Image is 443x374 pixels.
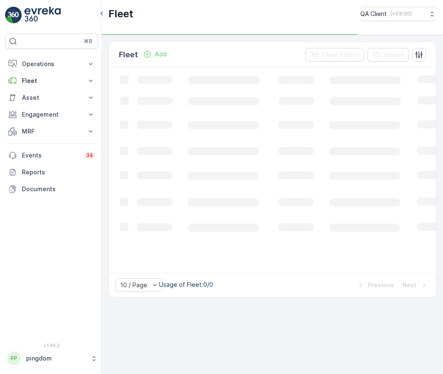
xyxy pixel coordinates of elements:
[5,123,98,140] button: MRF
[159,280,213,289] p: Usage of Fleet : 0/0
[402,280,429,290] button: Next
[22,60,81,68] p: Operations
[22,168,95,176] p: Reports
[5,181,98,198] a: Documents
[360,7,436,21] button: QA Client(+03:00)
[402,281,416,289] p: Next
[5,106,98,123] button: Engagement
[322,51,359,59] p: Clear Filters
[7,352,21,365] div: PP
[5,350,98,367] button: PPpingdom
[22,151,79,160] p: Events
[22,185,95,193] p: Documents
[140,49,170,59] button: Add
[384,51,404,59] p: Export
[22,77,81,85] p: Fleet
[86,152,93,159] p: 34
[368,281,394,289] p: Previous
[26,354,86,363] p: pingdom
[84,38,92,45] p: ⌘B
[5,56,98,72] button: Operations
[119,49,138,61] p: Fleet
[5,343,98,348] span: v 1.49.2
[360,10,387,18] p: QA Client
[390,11,412,17] p: ( +03:00 )
[5,147,98,164] a: Events34
[5,89,98,106] button: Asset
[355,280,395,290] button: Previous
[5,7,22,24] img: logo
[22,110,81,119] p: Engagement
[22,93,81,102] p: Asset
[108,7,133,21] p: Fleet
[24,7,61,24] img: logo_light-DOdMpM7g.png
[367,48,409,61] button: Export
[22,127,81,136] p: MRF
[5,72,98,89] button: Fleet
[5,164,98,181] a: Reports
[155,50,167,59] p: Add
[305,48,364,61] button: Clear Filters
